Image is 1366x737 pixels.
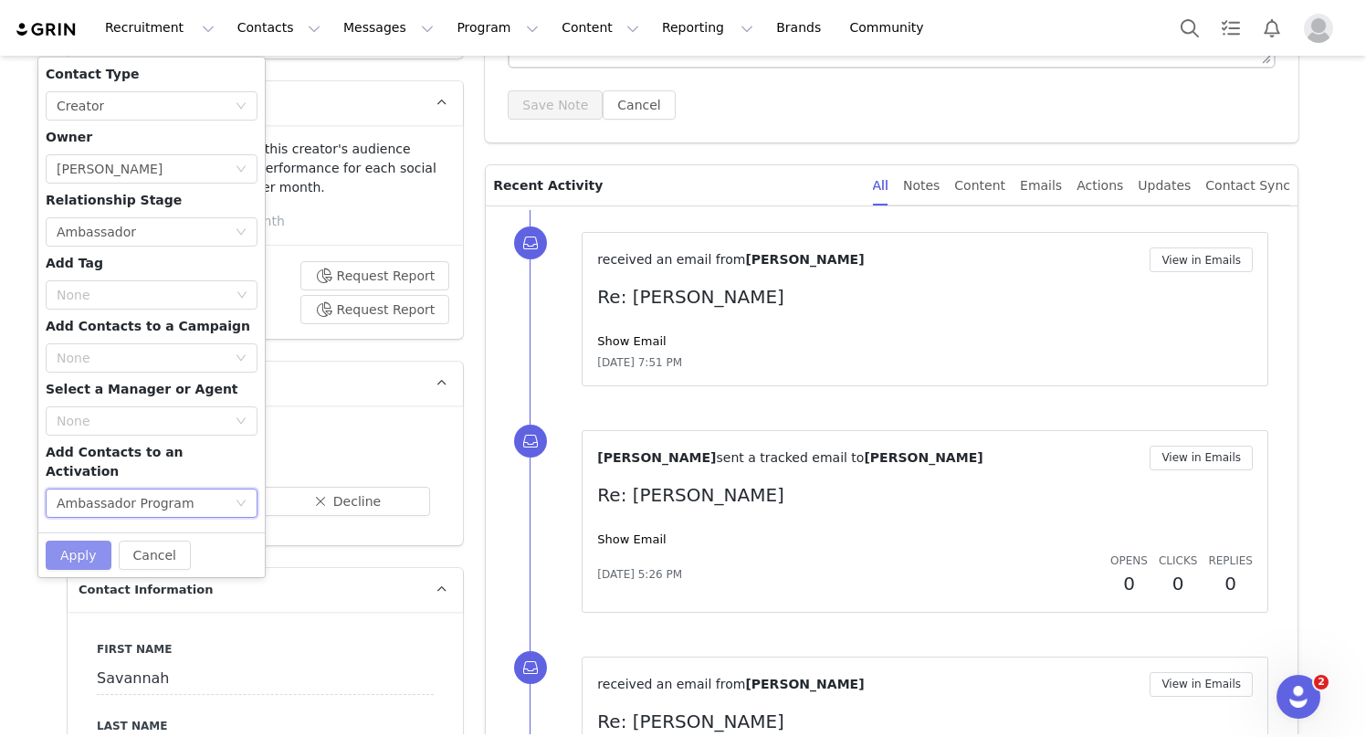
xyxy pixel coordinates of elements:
[46,130,92,144] span: Owner
[57,286,230,304] div: None
[597,566,682,583] span: [DATE] 5:26 PM
[1150,247,1253,272] button: View in Emails
[97,718,434,734] label: Last Name
[1205,165,1290,206] div: Contact Sync
[57,412,226,430] div: None
[236,353,247,365] i: icon: down
[15,21,79,38] img: grin logo
[236,100,247,113] i: icon: down
[1150,672,1253,697] button: View in Emails
[57,218,136,246] div: Ambassador
[1159,554,1197,567] span: Clicks
[57,490,194,517] div: Ambassador Program
[1211,7,1251,48] a: Tasks
[1208,570,1253,597] h2: 0
[1170,7,1210,48] button: Search
[603,90,675,120] button: Cancel
[1150,446,1253,470] button: View in Emails
[597,450,716,465] span: [PERSON_NAME]
[446,7,550,48] button: Program
[873,165,888,206] div: All
[97,641,434,658] label: First Name
[46,445,184,479] span: Add Contacts to an Activation
[15,15,750,35] body: Rich Text Area. Press ALT-0 for help.
[236,163,247,176] i: icon: down
[1020,165,1062,206] div: Emails
[745,252,864,267] span: [PERSON_NAME]
[597,354,682,371] span: [DATE] 7:51 PM
[262,487,431,516] button: Decline
[1304,14,1333,43] img: placeholder-profile.jpg
[1110,554,1148,567] span: Opens
[1255,45,1274,67] div: Press the Up and Down arrow keys to resize the editor.
[94,7,226,48] button: Recruitment
[119,541,191,570] button: Cancel
[46,256,103,270] span: Add Tag
[1208,554,1253,567] span: Replies
[332,7,445,48] button: Messages
[651,7,764,48] button: Reporting
[300,261,450,290] button: Request Report
[839,7,943,48] a: Community
[57,92,104,120] div: Creator
[597,252,745,267] span: received an email from
[236,226,247,239] i: icon: down
[597,283,1253,311] p: Re: [PERSON_NAME]
[1252,7,1292,48] button: Notifications
[236,416,247,428] i: icon: down
[57,349,226,367] div: None
[903,165,940,206] div: Notes
[597,481,1253,509] p: Re: [PERSON_NAME]
[597,677,745,691] span: received an email from
[1077,165,1123,206] div: Actions
[46,67,139,81] span: Contact Type
[46,319,250,333] span: Add Contacts to a Campaign
[1293,14,1351,43] button: Profile
[1110,570,1148,597] h2: 0
[597,532,666,546] a: Show Email
[79,581,213,599] span: Contact Information
[82,212,463,231] p: 0 / 100 reports used this month
[493,165,857,205] p: Recent Activity
[46,193,182,207] span: Relationship Stage
[1159,570,1197,597] h2: 0
[1138,165,1191,206] div: Updates
[46,382,238,396] span: Select a Manager or Agent
[300,295,450,324] button: Request Report
[597,708,1253,735] p: Re: [PERSON_NAME]
[57,155,163,183] div: Sam Tillett
[226,7,331,48] button: Contacts
[1277,675,1320,719] iframe: Intercom live chat
[46,541,111,570] button: Apply
[597,334,666,348] a: Show Email
[508,90,603,120] button: Save Note
[716,450,864,465] span: sent a tracked email to
[745,677,864,691] span: [PERSON_NAME]
[236,290,247,302] i: icon: down
[954,165,1005,206] div: Content
[1314,675,1329,690] span: 2
[551,7,650,48] button: Content
[765,7,837,48] a: Brands
[864,450,982,465] span: [PERSON_NAME]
